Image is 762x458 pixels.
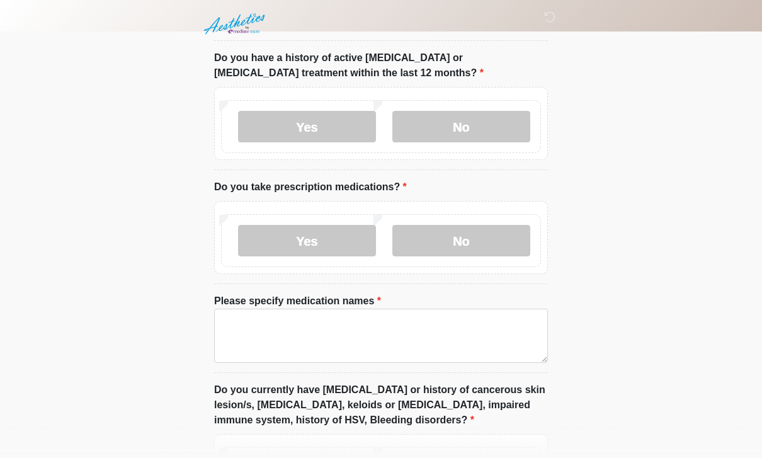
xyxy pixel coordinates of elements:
label: Yes [238,111,376,142]
label: No [392,111,530,142]
label: No [392,225,530,256]
label: Do you have a history of active [MEDICAL_DATA] or [MEDICAL_DATA] treatment within the last 12 mon... [214,50,548,81]
label: Yes [238,225,376,256]
label: Do you take prescription medications? [214,180,407,195]
label: Do you currently have [MEDICAL_DATA] or history of cancerous skin lesion/s, [MEDICAL_DATA], keloi... [214,382,548,428]
img: Aesthetics by Emediate Cure Logo [202,9,270,38]
label: Please specify medication names [214,294,381,309]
